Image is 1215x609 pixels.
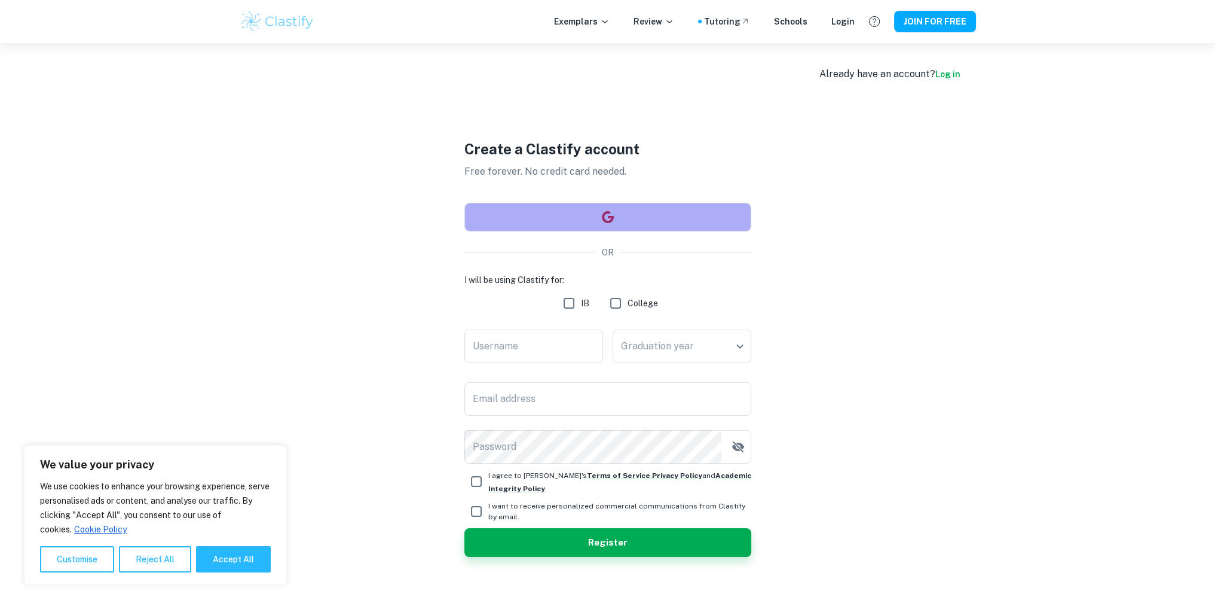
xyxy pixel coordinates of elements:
[831,15,855,28] a: Login
[464,138,751,160] h1: Create a Clastify account
[488,501,751,522] span: I want to receive personalized commercial communications from Clastify by email.
[587,471,650,480] a: Terms of Service
[40,479,271,537] p: We use cookies to enhance your browsing experience, serve personalised ads or content, and analys...
[774,15,807,28] a: Schools
[196,546,271,573] button: Accept All
[652,471,702,480] a: Privacy Policy
[602,246,614,259] p: OR
[894,11,976,32] button: JOIN FOR FREE
[488,471,751,493] span: I agree to [PERSON_NAME]'s , and .
[464,165,751,179] p: Free forever. No credit card needed.
[74,524,127,535] a: Cookie Policy
[40,546,114,573] button: Customise
[40,458,271,472] p: We value your privacy
[819,67,960,81] div: Already have an account?
[633,15,674,28] p: Review
[935,69,960,79] a: Log in
[864,11,885,32] button: Help and Feedback
[464,273,751,287] h6: I will be using Clastify for:
[628,297,658,310] span: College
[554,15,610,28] p: Exemplars
[581,297,589,310] span: IB
[119,546,191,573] button: Reject All
[704,15,750,28] a: Tutoring
[24,445,287,585] div: We value your privacy
[464,528,751,557] button: Register
[240,10,316,34] img: Clastify logo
